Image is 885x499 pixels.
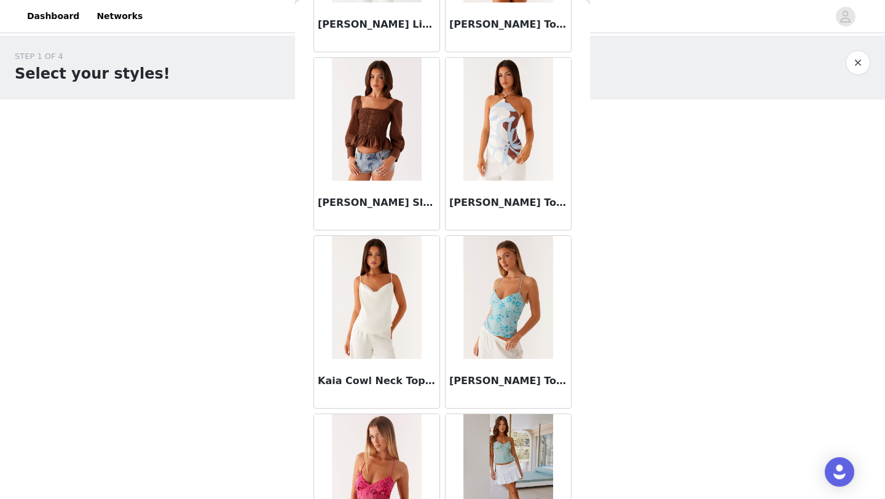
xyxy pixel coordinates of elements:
[449,374,567,388] h3: [PERSON_NAME] Top - Blue
[825,457,854,487] div: Open Intercom Messenger
[15,63,170,85] h1: Select your styles!
[840,7,851,26] div: avatar
[449,17,567,32] h3: [PERSON_NAME] Top - Mint
[89,2,150,30] a: Networks
[15,50,170,63] div: STEP 1 OF 4
[463,58,553,181] img: Julissa Halter Top - Bloom Wave Print
[20,2,87,30] a: Dashboard
[318,195,436,210] h3: [PERSON_NAME] Sleeve Shirred Top - Chocolate
[332,236,421,359] img: Kaia Cowl Neck Top - Butter
[318,374,436,388] h3: Kaia Cowl Neck Top - Butter
[318,17,436,32] h3: [PERSON_NAME] Linen Top - Sage
[463,236,553,359] img: Kamilla Sequin Cami Top - Blue
[449,195,567,210] h3: [PERSON_NAME] Top - [PERSON_NAME] Wave Print
[332,58,421,181] img: Joyce Long Sleeve Shirred Top - Chocolate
